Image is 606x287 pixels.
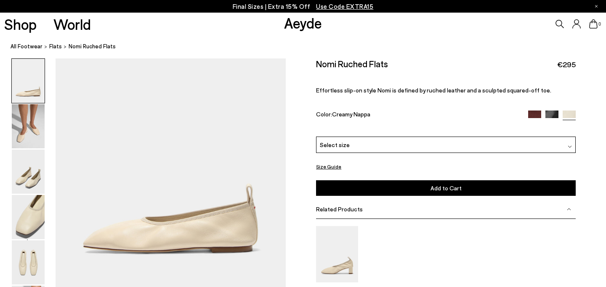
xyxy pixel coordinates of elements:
[233,1,374,12] p: Final Sizes | Extra 15% Off
[332,111,370,118] span: Creamy Nappa
[12,59,45,103] img: Nomi Ruched Flats - Image 1
[316,3,373,10] span: Navigate to /collections/ss25-final-sizes
[568,145,572,149] img: svg%3E
[557,59,576,70] span: €295
[320,140,350,149] span: Select size
[53,17,91,32] a: World
[316,58,388,69] h2: Nomi Ruched Flats
[316,87,576,94] p: Effortless slip-on style Nomi is defined by ruched leather and a sculpted squared-off toe.
[49,43,62,50] span: Flats
[12,240,45,284] img: Nomi Ruched Flats - Image 5
[567,207,571,211] img: svg%3E
[12,104,45,148] img: Nomi Ruched Flats - Image 2
[11,42,43,51] a: All Footwear
[4,17,37,32] a: Shop
[69,42,116,51] span: Nomi Ruched Flats
[598,22,602,26] span: 0
[316,205,363,213] span: Related Products
[11,35,606,58] nav: breadcrumb
[316,111,520,120] div: Color:
[316,226,358,282] img: Narissa Ruched Pumps
[12,150,45,194] img: Nomi Ruched Flats - Image 3
[589,19,598,29] a: 0
[284,14,322,32] a: Aeyde
[431,184,462,192] span: Add to Cart
[316,161,341,172] button: Size Guide
[12,195,45,239] img: Nomi Ruched Flats - Image 4
[316,180,576,196] button: Add to Cart
[49,42,62,51] a: Flats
